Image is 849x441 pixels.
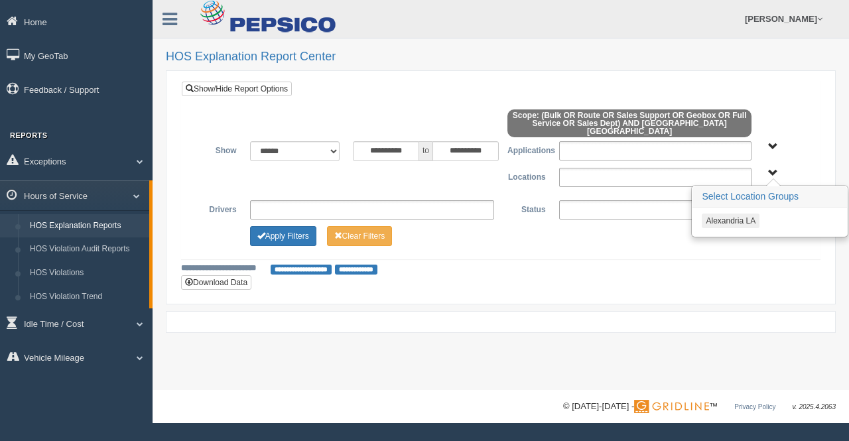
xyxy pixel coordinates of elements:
[793,403,836,410] span: v. 2025.4.2063
[24,285,149,309] a: HOS Violation Trend
[501,168,553,184] label: Locations
[181,275,251,290] button: Download Data
[419,141,432,161] span: to
[501,141,553,157] label: Applications
[24,261,149,285] a: HOS Violations
[24,237,149,261] a: HOS Violation Audit Reports
[24,214,149,238] a: HOS Explanation Reports
[634,400,709,413] img: Gridline
[507,109,751,137] span: Scope: (Bulk OR Route OR Sales Support OR Geobox OR Full Service OR Sales Dept) AND [GEOGRAPHIC_D...
[501,200,553,216] label: Status
[182,82,292,96] a: Show/Hide Report Options
[692,186,847,208] h3: Select Location Groups
[327,226,393,246] button: Change Filter Options
[192,141,243,157] label: Show
[702,214,759,228] button: Alexandria LA
[250,226,316,246] button: Change Filter Options
[166,50,836,64] h2: HOS Explanation Report Center
[734,403,775,410] a: Privacy Policy
[192,200,243,216] label: Drivers
[563,400,836,414] div: © [DATE]-[DATE] - ™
